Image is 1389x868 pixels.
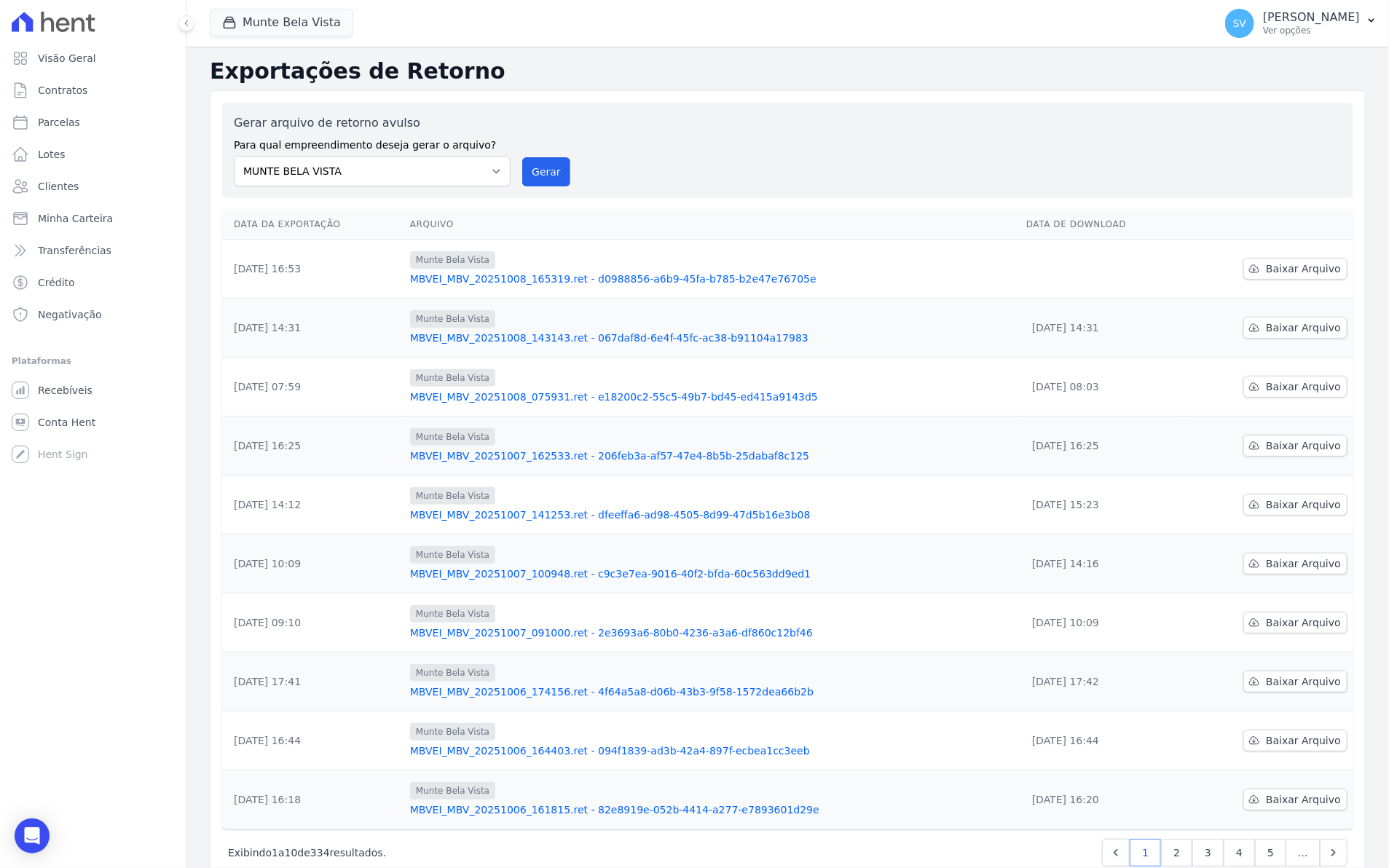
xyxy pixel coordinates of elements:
span: Clientes [38,179,79,194]
a: 1 [1130,839,1161,867]
span: Munte Bela Vista [410,487,495,505]
a: Baixar Arquivo [1243,789,1347,810]
span: Munte Bela Vista [410,251,495,269]
th: Data da Exportação [222,210,404,240]
label: Para qual empreendimento deseja gerar o arquivo? [234,132,511,153]
a: Transferências [6,236,180,265]
span: Munte Bela Vista [410,369,495,387]
a: Baixar Arquivo [1243,671,1347,693]
a: 5 [1255,839,1286,867]
span: Munte Bela Vista [410,605,495,623]
span: Conta Hent [38,415,95,430]
span: Visão Geral [38,51,96,66]
a: Contratos [6,76,180,105]
a: Parcelas [6,108,180,137]
span: Negativação [38,307,102,322]
th: Arquivo [404,210,1020,240]
a: Next [1320,839,1347,867]
th: Data de Download [1020,210,1184,240]
a: Baixar Arquivo [1243,435,1347,457]
a: Baixar Arquivo [1243,376,1347,398]
td: [DATE] 14:12 [222,476,404,534]
h2: Exportações de Retorno [210,58,1366,84]
span: 334 [310,847,330,859]
a: Previous [1102,839,1130,867]
a: Visão Geral [6,44,180,73]
a: Recebíveis [6,376,180,405]
a: MBVEI_MBV_20251006_164403.ret - 094f1839-ad3b-42a4-897f-ecbea1cc3eeb [410,743,1015,758]
td: [DATE] 16:44 [1020,711,1184,770]
div: Plataformas [12,352,174,370]
p: [PERSON_NAME] [1263,10,1360,25]
td: [DATE] 14:31 [222,299,404,358]
span: Baixar Arquivo [1266,379,1341,394]
div: Open Intercom Messenger [15,818,50,853]
a: MBVEI_MBV_20251008_165319.ret - d0988856-a6b9-45fa-b785-b2e47e76705e [410,272,1015,286]
span: … [1286,839,1321,867]
td: [DATE] 08:03 [1020,358,1184,417]
a: MBVEI_MBV_20251008_143143.ret - 067daf8d-6e4f-45fc-ac38-b91104a17983 [410,331,1015,345]
td: [DATE] 14:31 [1020,299,1184,358]
a: Baixar Arquivo [1243,494,1347,516]
button: Munte Bela Vista [210,9,353,36]
td: [DATE] 16:25 [222,417,404,476]
td: [DATE] 09:10 [222,593,404,652]
span: Contratos [38,83,87,98]
span: Baixar Arquivo [1266,320,1341,335]
td: [DATE] 07:59 [222,358,404,417]
a: Baixar Arquivo [1243,553,1347,575]
span: Baixar Arquivo [1266,792,1341,807]
a: MBVEI_MBV_20251007_100948.ret - c9c3e7ea-9016-40f2-bfda-60c563dd9ed1 [410,567,1015,581]
td: [DATE] 17:41 [222,652,404,711]
span: Munte Bela Vista [410,428,495,446]
span: Baixar Arquivo [1266,438,1341,453]
a: Baixar Arquivo [1243,612,1347,634]
a: Baixar Arquivo [1243,317,1347,339]
span: Munte Bela Vista [410,723,495,741]
p: Ver opções [1263,25,1360,36]
td: [DATE] 17:42 [1020,652,1184,711]
td: [DATE] 10:09 [1020,593,1184,652]
a: Minha Carteira [6,204,180,233]
span: Minha Carteira [38,211,113,226]
a: MBVEI_MBV_20251008_075931.ret - e18200c2-55c5-49b7-bd45-ed415a9143d5 [410,390,1015,404]
a: Conta Hent [6,408,180,437]
span: Baixar Arquivo [1266,261,1341,276]
td: [DATE] 10:09 [222,534,404,593]
span: 1 [272,847,278,859]
span: Crédito [38,275,75,290]
a: Lotes [6,140,180,169]
a: Crédito [6,268,180,297]
span: Transferências [38,243,111,258]
span: 10 [285,847,298,859]
td: [DATE] 14:16 [1020,534,1184,593]
span: Munte Bela Vista [410,310,495,328]
td: [DATE] 16:18 [222,770,404,829]
a: Baixar Arquivo [1243,258,1347,280]
a: 3 [1192,839,1224,867]
span: Baixar Arquivo [1266,497,1341,512]
a: Baixar Arquivo [1243,730,1347,751]
a: MBVEI_MBV_20251007_162533.ret - 206feb3a-af57-47e4-8b5b-25dabaf8c125 [410,449,1015,463]
span: Recebíveis [38,383,93,398]
td: [DATE] 15:23 [1020,476,1184,534]
span: Munte Bela Vista [410,664,495,682]
span: Munte Bela Vista [410,782,495,800]
a: MBVEI_MBV_20251007_091000.ret - 2e3693a6-80b0-4236-a3a6-df860c12bf46 [410,626,1015,640]
button: Gerar [522,157,570,186]
td: [DATE] 16:53 [222,240,404,299]
td: [DATE] 16:44 [222,711,404,770]
a: Negativação [6,300,180,329]
a: MBVEI_MBV_20251006_174156.ret - 4f64a5a8-d06b-43b3-9f58-1572dea66b2b [410,684,1015,699]
td: [DATE] 16:25 [1020,417,1184,476]
p: Exibindo a de resultados. [228,845,386,860]
span: Baixar Arquivo [1266,674,1341,689]
span: Parcelas [38,115,80,130]
span: Baixar Arquivo [1266,556,1341,571]
td: [DATE] 16:20 [1020,770,1184,829]
a: MBVEI_MBV_20251007_141253.ret - dfeeffa6-ad98-4505-8d99-47d5b16e3b08 [410,508,1015,522]
span: Munte Bela Vista [410,546,495,564]
label: Gerar arquivo de retorno avulso [234,114,511,132]
span: SV [1233,18,1246,28]
span: Lotes [38,147,66,162]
